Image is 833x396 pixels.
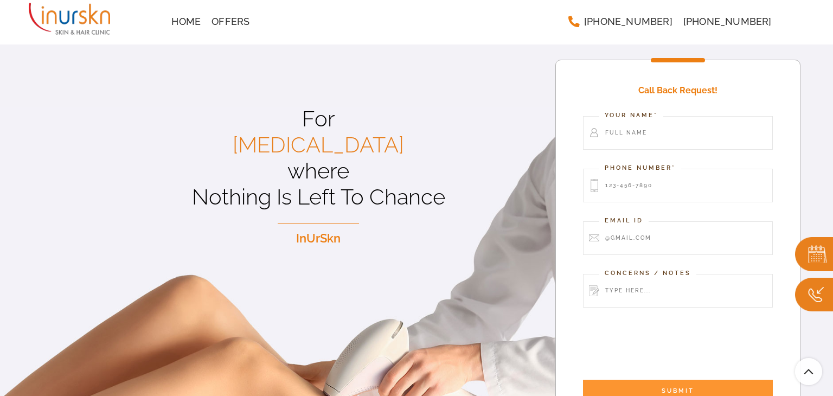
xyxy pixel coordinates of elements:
img: book.png [795,237,833,271]
label: Concerns / Notes [599,269,696,278]
label: Your Name* [599,111,663,120]
span: [PHONE_NUMBER] [683,17,772,27]
input: Full Name [583,116,773,150]
p: InUrSkn [81,229,555,248]
input: @gmail.com [583,221,773,255]
iframe: reCAPTCHA [583,327,748,369]
a: [PHONE_NUMBER] [562,11,678,33]
label: Phone Number* [599,163,681,173]
span: Offers [212,17,249,27]
input: Type here... [583,274,773,308]
label: Email Id [599,216,649,226]
a: Offers [206,11,255,33]
span: [MEDICAL_DATA] [233,132,404,157]
p: For where Nothing Is Left To Chance [81,106,555,210]
a: [PHONE_NUMBER] [678,11,777,33]
span: Home [171,17,201,27]
a: Scroll To Top [795,358,822,385]
img: Callc.png [795,278,833,312]
span: [PHONE_NUMBER] [584,17,672,27]
input: 123-456-7890 [583,169,773,202]
h4: Call Back Request! [583,76,773,105]
a: Home [166,11,206,33]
